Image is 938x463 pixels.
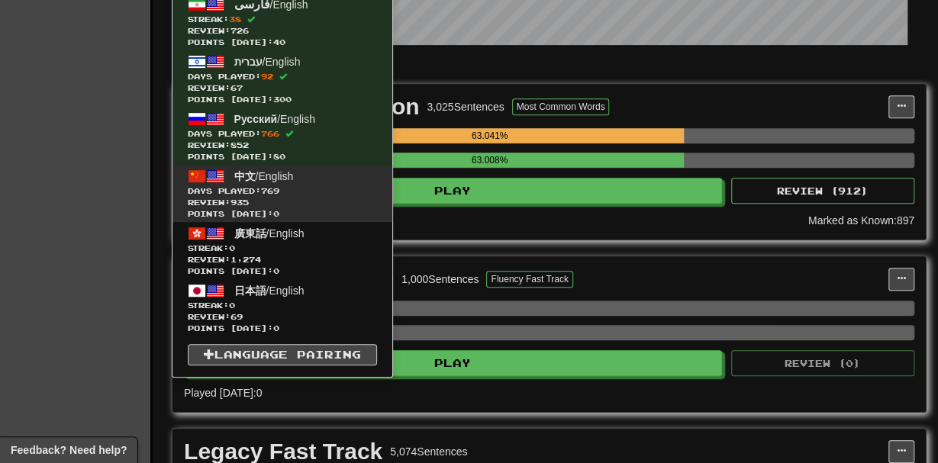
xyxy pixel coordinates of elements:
span: / English [234,113,315,125]
button: Play [184,350,722,376]
span: Days Played: [188,185,377,197]
span: Review: 726 [188,25,377,37]
span: Review: 852 [188,140,377,151]
div: 5,074 Sentences [390,444,467,459]
span: 日本語 [234,285,266,297]
a: Русский/EnglishDays Played:766 Review:852Points [DATE]:80 [172,108,392,165]
a: 中文/EnglishDays Played:769 Review:935Points [DATE]:0 [172,165,392,222]
span: 0 [229,243,235,252]
span: Points [DATE]: 0 [188,323,377,334]
span: 中文 [234,170,256,182]
span: Points [DATE]: 0 [188,208,377,220]
button: Review (912) [731,178,914,204]
a: 廣東話/EnglishStreak:0 Review:1,274Points [DATE]:0 [172,222,392,279]
span: Points [DATE]: 80 [188,151,377,162]
span: Review: 69 [188,311,377,323]
span: Points [DATE]: 300 [188,94,377,105]
a: עברית/EnglishDays Played:92 Review:67Points [DATE]:300 [172,50,392,108]
span: Days Played: [188,71,377,82]
span: Points [DATE]: 40 [188,37,377,48]
span: Points [DATE]: 0 [188,265,377,277]
button: Most Common Words [512,98,610,115]
span: Days Played: [188,128,377,140]
span: 0 [229,301,235,310]
span: 766 [261,129,279,138]
span: 92 [261,72,273,81]
span: / English [234,285,305,297]
a: Language Pairing [188,344,377,365]
span: Open feedback widget [11,442,127,458]
div: 1,000 Sentences [401,272,479,287]
span: Streak: [188,300,377,311]
div: Marked as Known: 897 [808,213,914,228]
span: 769 [261,186,279,195]
span: 38 [229,14,241,24]
span: Streak: [188,14,377,25]
div: 3,025 Sentences [427,99,504,114]
span: Review: 1,274 [188,254,377,265]
button: Fluency Fast Track [486,271,572,288]
div: Legacy Fast Track [184,440,382,463]
span: / English [234,170,294,182]
span: Review: 935 [188,197,377,208]
button: Review (0) [731,350,914,376]
button: Play [184,178,722,204]
span: Русский [234,113,278,125]
span: / English [234,227,305,240]
span: Review: 67 [188,82,377,94]
div: 63.041% [295,128,684,143]
span: Played [DATE]: 0 [184,387,262,399]
span: 廣東話 [234,227,266,240]
span: Streak: [188,243,377,254]
span: עברית [234,56,263,68]
span: / English [234,56,301,68]
div: 63.008% [295,153,684,168]
p: In Progress [172,60,927,76]
a: 日本語/EnglishStreak:0 Review:69Points [DATE]:0 [172,279,392,336]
